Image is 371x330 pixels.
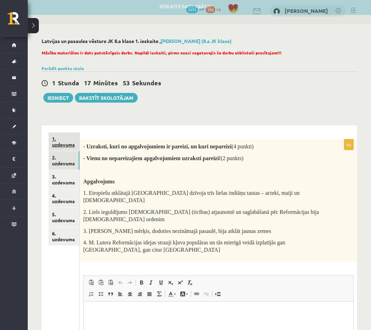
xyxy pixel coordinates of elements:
span: Minūtes [93,79,118,87]
a: Izlīdzināt malas [145,289,154,298]
span: 2. Liels ieguldījums [DEMOGRAPHIC_DATA] (ticības) atjaunotnē un saglabāšanā pēc Reformācijas bija... [83,209,319,222]
a: Atsaistīt [201,289,211,298]
span: Sekundes [132,79,161,87]
h2: Latvijas un pasaules vēsture JK 8.a klase 1. ieskaite , [42,38,357,44]
span: 17 [84,79,91,87]
a: 6. uzdevums [49,227,79,246]
a: Fona krāsa [178,289,190,298]
a: Pasvītrojums (vadīšanas taustiņš+U) [156,278,166,287]
a: Slīpraksts (vadīšanas taustiņš+I) [146,278,156,287]
a: Parādīt punktu skalu [42,66,84,71]
span: Mācību materiālos ir dots patstāvīgais darbs. Nepildi ieskaiti, pirms neesi sagatavojis šo darbu ... [42,50,282,55]
span: Apgalvojums [83,179,115,184]
span: (2 punkts) [221,155,243,161]
span: - Uzraksti, kuri no apgalvojumiem ir pareizi, un kuri nepareizi [83,144,232,149]
a: Ievietot no Worda [106,278,115,287]
a: 2. uzdevums [49,151,79,170]
a: Ielīmēt (vadīšanas taustiņš+V) [86,278,96,287]
a: Izlīdzināt pa kreisi [115,289,125,298]
a: 1. uzdevums [49,132,79,151]
a: Teksta krāsa [166,289,178,298]
a: Atkārtot (vadīšanas taustiņš+Y) [125,278,135,287]
a: Saite (vadīšanas taustiņš+K) [192,289,201,298]
a: 3. uzdevums [49,170,79,189]
a: Rīgas 1. Tālmācības vidusskola [8,12,28,29]
a: Izlīdzināt pa labi [135,289,145,298]
a: Bloka citāts [106,289,115,298]
a: [PERSON_NAME] (8.a JK klase) [161,38,232,44]
span: 1. Eiropiešu atklātajā [GEOGRAPHIC_DATA] dzīvoja trīs lielas indiāņu tautas – acteki, maiji un [D... [83,190,300,203]
span: 1 [52,79,55,87]
p: 6p [344,139,354,150]
a: 5. uzdevums [49,208,79,227]
a: Treknraksts (vadīšanas taustiņš+B) [137,278,146,287]
span: 53 [123,79,130,87]
a: 4. uzdevums [49,189,79,208]
span: - Vienu no nepareizajiem apgalvojumiem uzraksti pareizi! [83,155,221,161]
a: Ievietot/noņemt sarakstu ar aizzīmēm [96,289,106,298]
span: 4. M. Lutera Reformācijas idejas strauji kļuva populāras un tās mierīgā veidā izplatījās gan [GEO... [83,240,285,253]
span: Stunda [58,79,79,87]
a: Noņemt stilus [185,278,195,287]
a: Ievietot kā vienkāršu tekstu (vadīšanas taustiņš+pārslēgšanas taustiņš+V) [96,278,106,287]
a: Rakstīt skolotājam [75,93,138,103]
a: Centrēti [125,289,135,298]
a: Atcelt (vadīšanas taustiņš+Z) [115,278,125,287]
span: (4 punkti) [232,144,254,149]
a: Ievietot/noņemt numurētu sarakstu [86,289,96,298]
a: Ievietot lapas pārtraukumu drukai [213,289,223,298]
a: Augšraksts [175,278,185,287]
span: 3. [PERSON_NAME] mērķis, dodoties nezināmajā pasaulē, bija atklāt jaunas zemes [83,228,271,234]
a: Math [154,289,164,298]
a: Apakšraksts [166,278,175,287]
button: Iesniegt [43,93,73,103]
